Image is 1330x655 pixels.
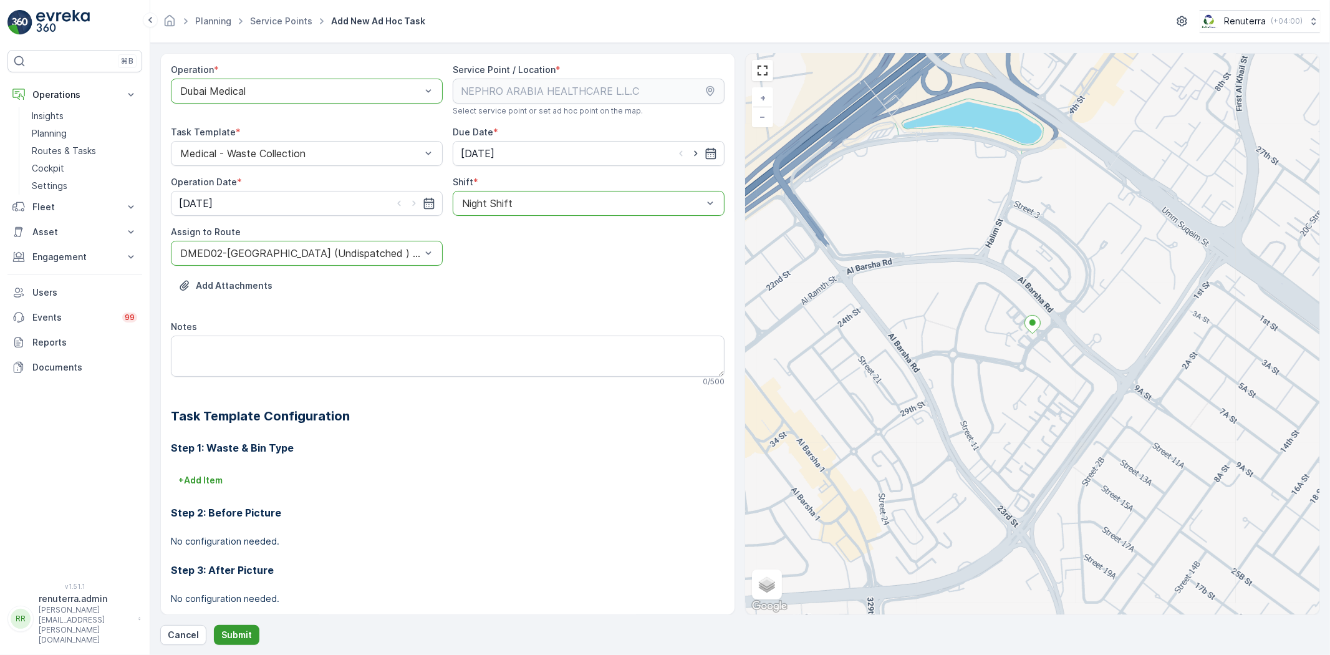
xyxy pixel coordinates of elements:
img: Screenshot_2024-07-26_at_13.33.01.png [1200,14,1219,28]
p: Documents [32,361,137,374]
p: Submit [221,629,252,641]
p: Planning [32,127,67,140]
a: Zoom In [753,89,772,107]
a: Planning [27,125,142,142]
p: Operations [32,89,117,101]
button: Operations [7,82,142,107]
button: RRrenuterra.admin[PERSON_NAME][EMAIL_ADDRESS][PERSON_NAME][DOMAIN_NAME] [7,593,142,645]
h3: Step 1: Waste & Bin Type [171,440,725,455]
button: Submit [214,625,259,645]
img: logo [7,10,32,35]
button: Asset [7,220,142,245]
label: Notes [171,321,197,332]
span: Select service point or set ad hoc point on the map. [453,106,643,116]
p: Insights [32,110,64,122]
button: +Add Item [171,470,230,490]
img: logo_light-DOdMpM7g.png [36,10,90,35]
img: Google [749,598,790,614]
p: Renuterra [1224,15,1266,27]
p: [PERSON_NAME][EMAIL_ADDRESS][PERSON_NAME][DOMAIN_NAME] [39,605,132,645]
label: Shift [453,177,473,187]
p: renuterra.admin [39,593,132,605]
p: Asset [32,226,117,238]
a: Layers [753,571,781,598]
p: 99 [125,313,135,323]
input: NEPHRO ARABIA HEALTHCARE L.L.C [453,79,725,104]
label: Service Point / Location [453,64,556,75]
a: Events99 [7,305,142,330]
p: Cockpit [32,162,64,175]
button: Fleet [7,195,142,220]
input: dd/mm/yyyy [171,191,443,216]
input: dd/mm/yyyy [453,141,725,166]
a: Documents [7,355,142,380]
a: Open this area in Google Maps (opens a new window) [749,598,790,614]
label: Task Template [171,127,236,137]
button: Engagement [7,245,142,269]
a: Homepage [163,19,176,29]
p: Fleet [32,201,117,213]
span: − [760,111,766,122]
a: Planning [195,16,231,26]
a: Users [7,280,142,305]
a: Service Points [250,16,312,26]
a: Settings [27,177,142,195]
span: + [760,92,766,103]
p: + Add Item [178,474,223,487]
button: Upload File [171,276,280,296]
p: Engagement [32,251,117,263]
button: Cancel [160,625,206,645]
span: v 1.51.1 [7,583,142,590]
h2: Task Template Configuration [171,407,725,425]
p: No configuration needed. [171,535,725,548]
p: Events [32,311,115,324]
p: Routes & Tasks [32,145,96,157]
p: ( +04:00 ) [1271,16,1303,26]
a: Routes & Tasks [27,142,142,160]
a: Zoom Out [753,107,772,126]
button: Renuterra(+04:00) [1200,10,1320,32]
p: Reports [32,336,137,349]
p: 0 / 500 [703,377,725,387]
label: Due Date [453,127,493,137]
p: Settings [32,180,67,192]
p: Add Attachments [196,279,272,292]
label: Assign to Route [171,226,241,237]
h3: Step 2: Before Picture [171,505,725,520]
span: Add New Ad Hoc Task [329,15,428,27]
p: No configuration needed. [171,593,725,605]
p: Cancel [168,629,199,641]
a: Reports [7,330,142,355]
p: ⌘B [121,56,133,66]
p: Users [32,286,137,299]
h3: Step 3: After Picture [171,563,725,578]
a: Insights [27,107,142,125]
label: Operation Date [171,177,237,187]
a: Cockpit [27,160,142,177]
label: Operation [171,64,214,75]
a: View Fullscreen [753,61,772,80]
div: RR [11,609,31,629]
